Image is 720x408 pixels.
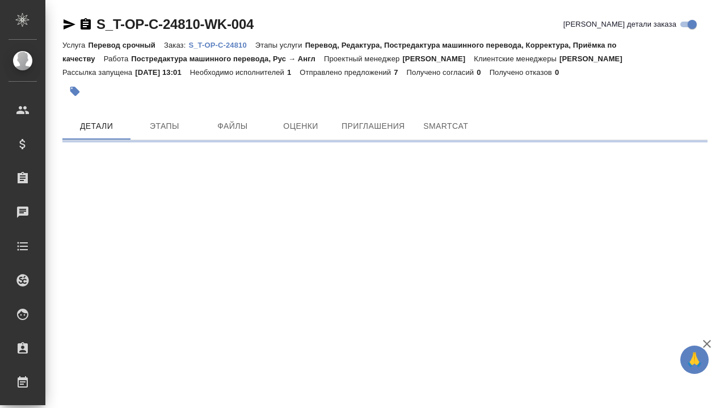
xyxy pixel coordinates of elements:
a: S_T-OP-C-24810 [188,40,255,49]
p: 7 [394,68,406,77]
p: Необходимо исполнителей [190,68,287,77]
span: SmartCat [419,119,473,133]
p: Перевод срочный [88,41,164,49]
p: Работа [104,54,132,63]
span: [PERSON_NAME] детали заказа [563,19,676,30]
a: S_T-OP-C-24810-WK-004 [96,16,254,32]
p: [DATE] 13:01 [135,68,190,77]
p: Клиентские менеджеры [474,54,559,63]
span: Этапы [137,119,192,133]
p: Получено отказов [490,68,555,77]
button: Добавить тэг [62,79,87,104]
button: Скопировать ссылку [79,18,92,31]
p: [PERSON_NAME] [559,54,631,63]
p: Отправлено предложений [300,68,394,77]
p: Перевод, Редактура, Постредактура машинного перевода, Корректура, Приёмка по качеству [62,41,617,63]
p: Рассылка запущена [62,68,135,77]
p: Этапы услуги [255,41,305,49]
span: 🙏 [685,348,704,372]
button: 🙏 [680,346,709,374]
p: Заказ: [164,41,188,49]
button: Скопировать ссылку для ЯМессенджера [62,18,76,31]
span: Файлы [205,119,260,133]
p: S_T-OP-C-24810 [188,41,255,49]
p: 0 [477,68,489,77]
span: Детали [69,119,124,133]
p: Постредактура машинного перевода, Рус → Англ [131,54,324,63]
p: Получено согласий [407,68,477,77]
p: Услуга [62,41,88,49]
span: Оценки [273,119,328,133]
p: 1 [287,68,300,77]
p: [PERSON_NAME] [402,54,474,63]
p: Проектный менеджер [324,54,402,63]
p: 0 [555,68,567,77]
span: Приглашения [342,119,405,133]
